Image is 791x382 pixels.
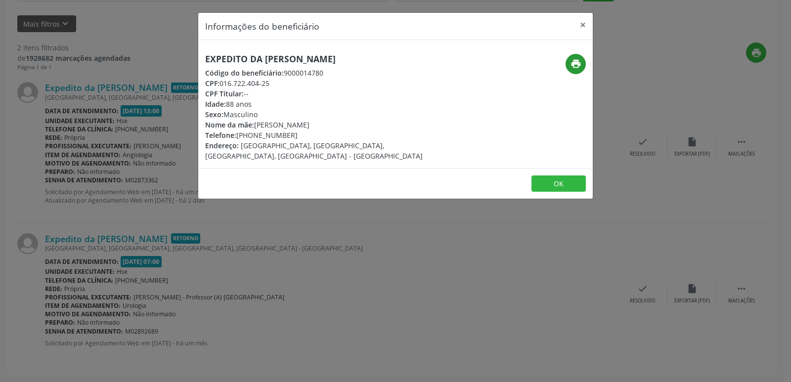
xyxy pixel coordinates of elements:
span: Código do beneficiário: [205,68,284,78]
div: [PERSON_NAME] [205,120,454,130]
span: Idade: [205,99,226,109]
div: 016.722.404-25 [205,78,454,88]
div: [PHONE_NUMBER] [205,130,454,140]
div: 9000014780 [205,68,454,78]
button: print [566,54,586,74]
h5: Expedito da [PERSON_NAME] [205,54,454,64]
span: Sexo: [205,110,223,119]
span: [GEOGRAPHIC_DATA], [GEOGRAPHIC_DATA], [GEOGRAPHIC_DATA], [GEOGRAPHIC_DATA] - [GEOGRAPHIC_DATA] [205,141,423,161]
button: OK [531,175,586,192]
span: CPF: [205,79,220,88]
span: CPF Titular: [205,89,244,98]
span: Telefone: [205,130,236,140]
button: Close [573,13,593,37]
span: Nome da mãe: [205,120,254,129]
i: print [571,58,581,69]
span: Endereço: [205,141,239,150]
div: Masculino [205,109,454,120]
div: -- [205,88,454,99]
h5: Informações do beneficiário [205,20,319,33]
div: 88 anos [205,99,454,109]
